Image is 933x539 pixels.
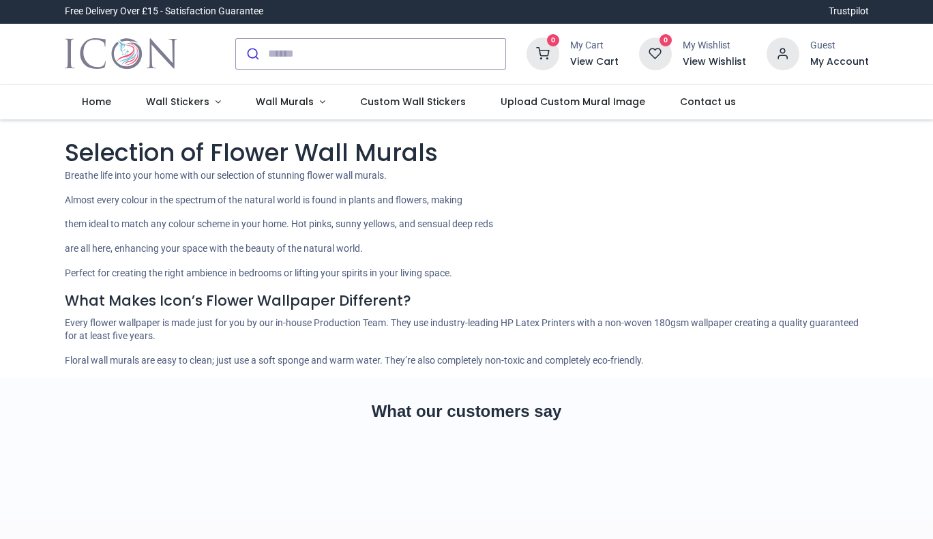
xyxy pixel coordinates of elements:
[65,291,869,310] h4: What Makes Icon’s Flower Wallpaper Different?
[65,242,869,256] p: are all here, enhancing your space with the beauty of the natural world.
[65,169,869,183] p: Breathe life into your home with our selection of stunning flower wall murals.
[256,95,314,108] span: Wall Murals
[82,95,111,108] span: Home
[146,95,209,108] span: Wall Stickers
[65,400,869,423] h2: What our customers say
[65,35,177,73] img: Icon Wall Stickers
[683,39,746,53] div: My Wishlist
[810,39,869,53] div: Guest
[810,55,869,69] a: My Account
[683,55,746,69] a: View Wishlist
[547,34,560,47] sup: 0
[236,39,268,69] button: Submit
[570,39,619,53] div: My Cart
[360,95,466,108] span: Custom Wall Stickers
[65,194,869,207] p: Almost every colour in the spectrum of the natural world is found in plants and flowers, making
[65,5,263,18] div: Free Delivery Over £15 - Satisfaction Guarantee
[680,95,736,108] span: Contact us
[65,267,869,280] p: Perfect for creating the right ambience in bedrooms or lifting your spirits in your living space.
[660,34,672,47] sup: 0
[570,55,619,69] a: View Cart
[65,354,869,368] p: Floral wall murals are easy to clean; just use a soft sponge and warm water. They’re also complet...
[238,85,342,120] a: Wall Murals
[527,47,559,58] a: 0
[639,47,672,58] a: 0
[65,136,869,169] h1: Selection of Flower Wall Murals
[65,218,869,231] p: them ideal to match any colour scheme in your home. Hot pinks, sunny yellows, and sensual deep reds
[829,5,869,18] a: Trustpilot
[65,35,177,73] a: Logo of Icon Wall Stickers
[129,85,239,120] a: Wall Stickers
[501,95,645,108] span: Upload Custom Mural Image
[65,317,869,343] p: Every flower wallpaper is made just for you by our in-house Production Team. They use industry-le...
